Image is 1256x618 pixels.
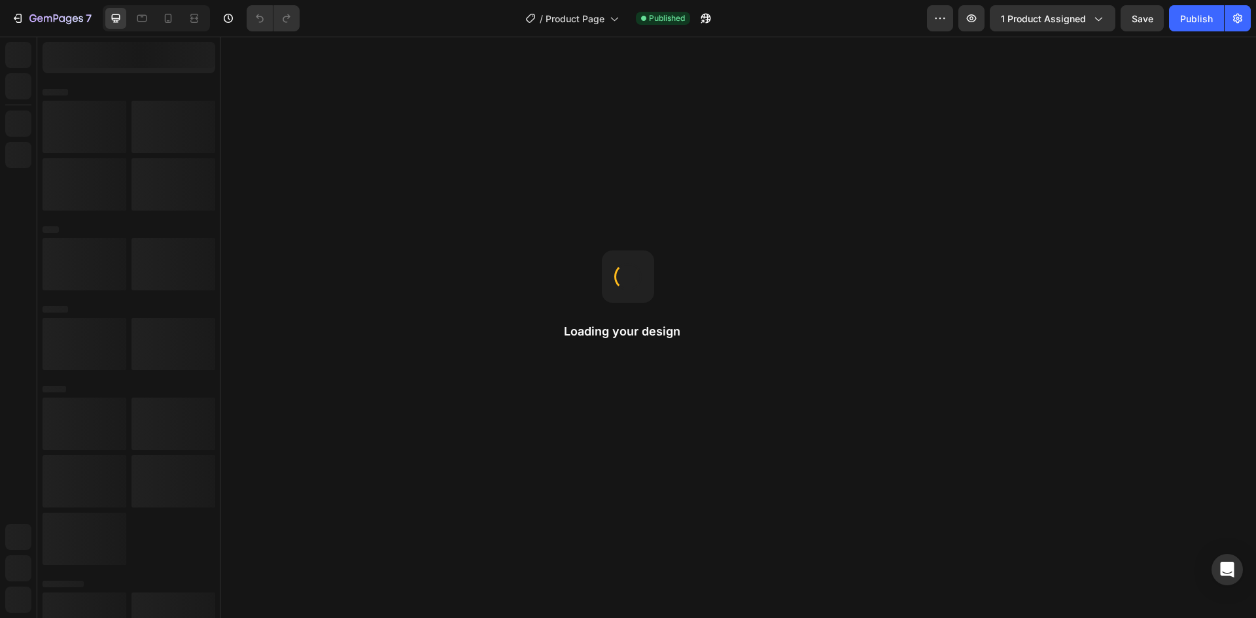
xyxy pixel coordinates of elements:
div: Publish [1180,12,1213,26]
span: / [540,12,543,26]
button: Publish [1169,5,1224,31]
span: Save [1132,13,1153,24]
span: Published [649,12,685,24]
p: 7 [86,10,92,26]
div: Open Intercom Messenger [1212,554,1243,585]
button: 1 product assigned [990,5,1115,31]
h2: Loading your design [564,324,692,339]
div: Undo/Redo [247,5,300,31]
button: Save [1121,5,1164,31]
span: Product Page [546,12,604,26]
button: 7 [5,5,97,31]
span: 1 product assigned [1001,12,1086,26]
